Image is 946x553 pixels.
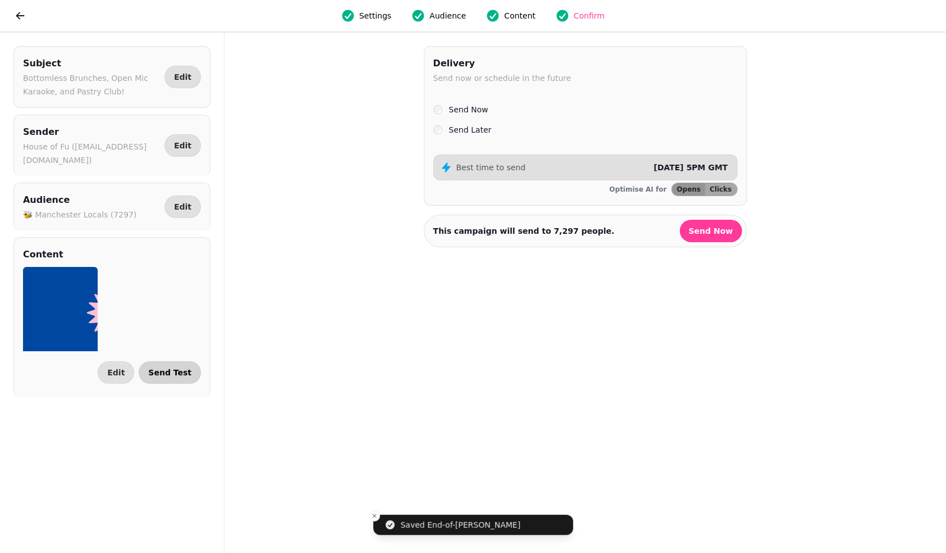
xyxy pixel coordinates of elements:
p: Send now or schedule in the future [433,71,572,85]
span: Edit [107,369,125,377]
span: Edit [174,73,191,81]
label: Send Now [449,103,488,116]
h2: Content [23,247,63,262]
span: [DATE] 5PM GMT [654,163,728,172]
span: Opens [677,186,701,193]
h2: Subject [23,56,160,71]
span: Clicks [710,186,732,193]
span: Edit [174,142,191,149]
button: Edit [164,66,201,88]
strong: 7,297 [554,226,579,235]
p: 🐝 Manchester Locals (7297) [23,208,136,221]
button: Edit [164,134,201,157]
span: Content [504,10,536,21]
button: go back [9,4,31,27]
label: Send Later [449,123,492,137]
button: Edit [98,361,134,384]
p: Best time to send [456,162,526,173]
button: Edit [164,196,201,218]
span: Confirm [574,10,605,21]
span: Send Now [689,227,733,235]
h2: Delivery [433,56,572,71]
span: Edit [174,203,191,211]
span: Settings [359,10,391,21]
button: Send Now [680,220,742,242]
p: House of Fu ([EMAIL_ADDRESS][DOMAIN_NAME]) [23,140,160,167]
button: Clicks [705,183,737,196]
button: Send Test [139,361,201,384]
h2: Sender [23,124,160,140]
p: This campaign will send to people. [433,225,615,237]
p: Optimise AI for [610,185,667,194]
h2: Audience [23,192,136,208]
span: Audience [429,10,466,21]
span: Send Test [148,369,191,377]
button: Close toast [369,510,380,522]
div: Saved End-of-[PERSON_NAME] [401,519,521,531]
button: Opens [672,183,706,196]
p: Bottomless Brunches, Open Mic Karaoke, and Pastry Club! [23,71,160,98]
